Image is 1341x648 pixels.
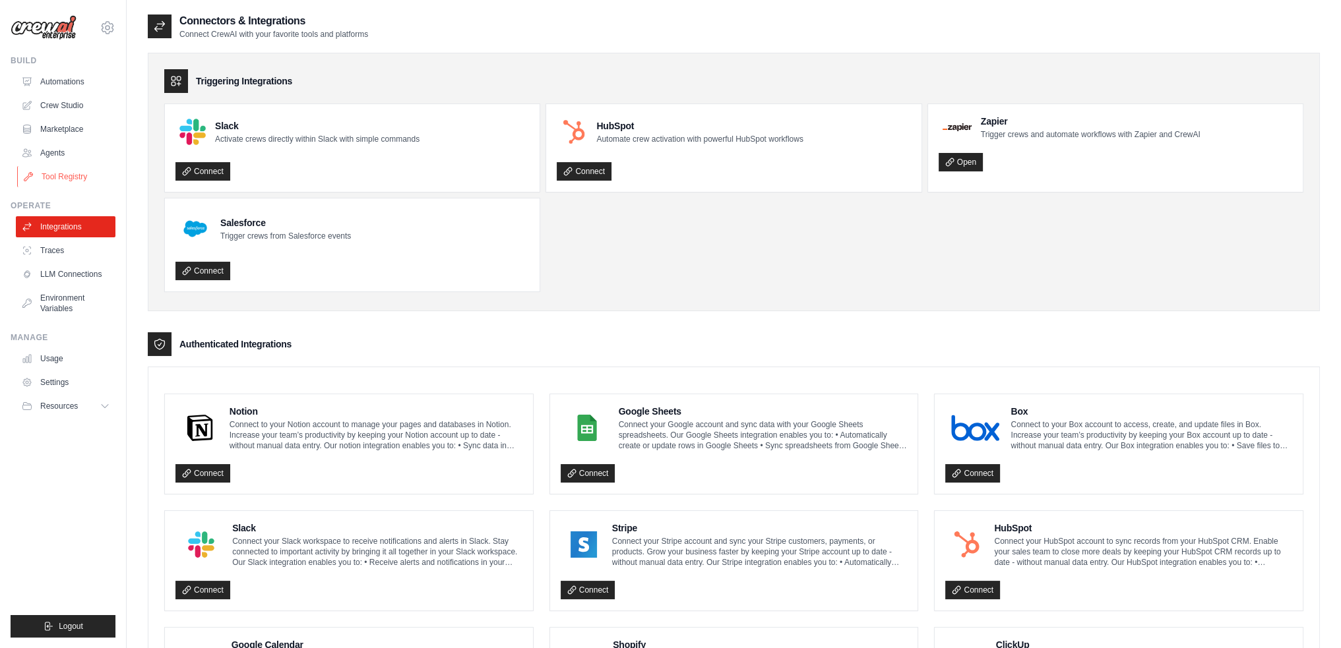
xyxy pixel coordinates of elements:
h4: Notion [230,405,522,418]
img: Zapier Logo [943,123,972,131]
h4: HubSpot [596,119,803,133]
img: HubSpot Logo [561,119,587,145]
h4: Salesforce [220,216,351,229]
img: Salesforce Logo [179,213,211,245]
img: Google Sheets Logo [565,415,609,441]
a: Connect [561,464,615,483]
a: Crew Studio [16,95,115,116]
p: Connect your HubSpot account to sync records from your HubSpot CRM. Enable your sales team to clo... [994,536,1292,568]
h2: Connectors & Integrations [179,13,368,29]
p: Automate crew activation with powerful HubSpot workflows [596,134,803,144]
p: Connect to your Box account to access, create, and update files in Box. Increase your team’s prod... [1011,419,1292,451]
h4: Zapier [981,115,1201,128]
img: Stripe Logo [565,531,603,558]
h4: Stripe [612,521,908,535]
h4: Google Sheets [619,405,908,418]
div: Operate [11,200,115,211]
a: Connect [175,162,230,181]
a: Integrations [16,216,115,237]
a: Connect [175,581,230,599]
span: Resources [40,401,78,411]
h3: Authenticated Integrations [179,338,292,351]
p: Trigger crews from Salesforce events [220,231,351,241]
h4: Slack [232,521,522,535]
button: Resources [16,396,115,417]
p: Trigger crews and automate workflows with Zapier and CrewAI [981,129,1201,140]
a: Connect [945,581,1000,599]
a: Open [939,153,983,171]
a: Connect [945,464,1000,483]
img: HubSpot Logo [949,531,985,558]
p: Activate crews directly within Slack with simple commands [215,134,420,144]
p: Connect CrewAI with your favorite tools and platforms [179,29,368,40]
img: Box Logo [949,415,1001,441]
a: Agents [16,142,115,163]
a: Marketplace [16,119,115,140]
p: Connect to your Notion account to manage your pages and databases in Notion. Increase your team’s... [230,419,522,451]
a: LLM Connections [16,264,115,285]
img: Slack Logo [179,119,206,145]
h4: Box [1011,405,1292,418]
p: Connect your Google account and sync data with your Google Sheets spreadsheets. Our Google Sheets... [619,419,908,451]
img: Notion Logo [179,415,220,441]
p: Connect your Stripe account and sync your Stripe customers, payments, or products. Grow your busi... [612,536,908,568]
a: Automations [16,71,115,92]
a: Usage [16,348,115,369]
div: Build [11,55,115,66]
a: Connect [175,262,230,280]
button: Logout [11,615,115,637]
a: Tool Registry [17,166,117,187]
span: Logout [59,621,83,632]
h4: HubSpot [994,521,1292,535]
a: Connect [561,581,615,599]
h4: Slack [215,119,420,133]
a: Environment Variables [16,287,115,319]
img: Slack Logo [179,531,223,558]
a: Connect [175,464,230,483]
img: Logo [11,15,77,40]
p: Connect your Slack workspace to receive notifications and alerts in Slack. Stay connected to impo... [232,536,522,568]
div: Manage [11,332,115,343]
a: Traces [16,240,115,261]
a: Connect [557,162,611,181]
h3: Triggering Integrations [196,74,292,88]
a: Settings [16,372,115,393]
